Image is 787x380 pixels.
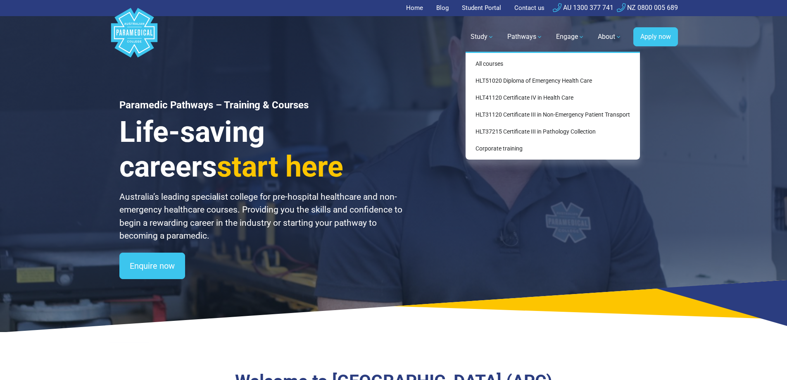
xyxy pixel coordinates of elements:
a: Australian Paramedical College [109,16,159,58]
a: HLT31120 Certificate III in Non-Emergency Patient Transport [469,107,637,122]
a: About [593,25,627,48]
a: Study [466,25,499,48]
a: All courses [469,56,637,72]
div: Study [466,52,640,160]
a: AU 1300 377 741 [553,4,613,12]
a: Pathways [502,25,548,48]
a: NZ 0800 005 689 [617,4,678,12]
a: Apply now [633,27,678,46]
a: Engage [551,25,590,48]
a: Enquire now [119,253,185,279]
a: Corporate training [469,141,637,156]
a: HLT41120 Certificate IV in Health Care [469,90,637,105]
p: Australia’s leading specialist college for pre-hospital healthcare and non-emergency healthcare c... [119,191,404,243]
a: HLT51020 Diploma of Emergency Health Care [469,73,637,88]
h3: Life-saving careers [119,115,404,184]
h1: Paramedic Pathways – Training & Courses [119,99,404,111]
span: start here [217,150,343,184]
a: HLT37215 Certificate III in Pathology Collection [469,124,637,139]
